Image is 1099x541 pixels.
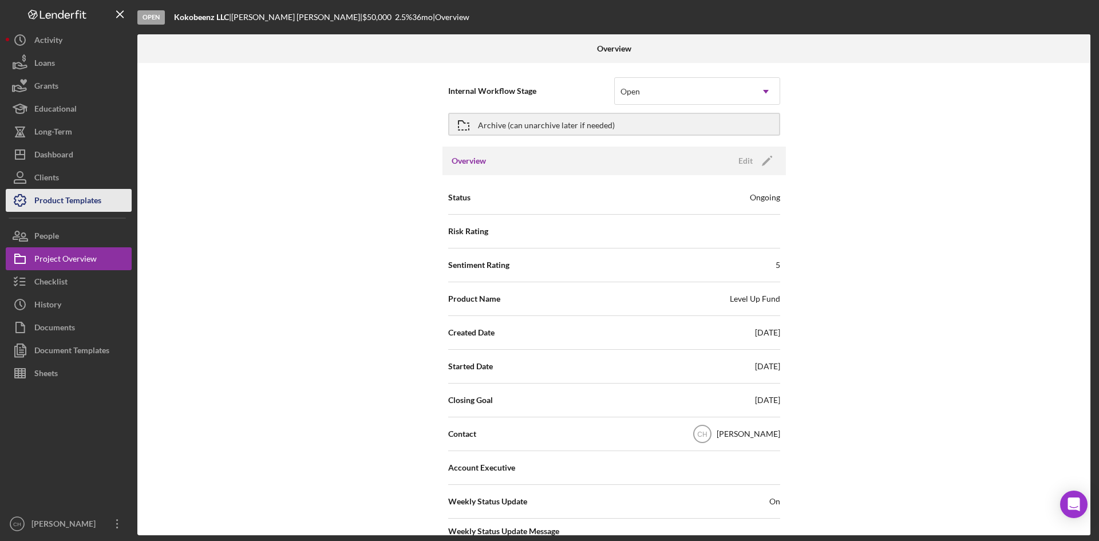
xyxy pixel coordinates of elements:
div: [DATE] [755,394,780,406]
div: Archive (can unarchive later if needed) [478,114,615,135]
button: Project Overview [6,247,132,270]
span: $50,000 [362,12,392,22]
button: Dashboard [6,143,132,166]
span: Product Name [448,293,500,305]
button: Activity [6,29,132,52]
button: Edit [732,152,777,169]
button: Archive (can unarchive later if needed) [448,113,780,136]
div: Checklist [34,270,68,296]
span: Risk Rating [448,226,488,237]
button: Sheets [6,362,132,385]
button: Educational [6,97,132,120]
button: Long-Term [6,120,132,143]
button: Document Templates [6,339,132,362]
div: [DATE] [755,327,780,338]
button: CH[PERSON_NAME] [6,512,132,535]
div: Long-Term [34,120,72,146]
button: Product Templates [6,189,132,212]
b: Overview [597,44,631,53]
div: [DATE] [755,361,780,372]
text: CH [697,431,707,439]
div: Activity [34,29,62,54]
button: Clients [6,166,132,189]
div: [PERSON_NAME] [717,428,780,440]
div: | [174,13,231,22]
div: Ongoing [750,192,780,203]
b: Kokobeenz LLC [174,12,229,22]
div: Sheets [34,362,58,388]
div: Open [137,10,165,25]
div: Grants [34,74,58,100]
div: History [34,293,61,319]
div: Clients [34,166,59,192]
div: Loans [34,52,55,77]
span: Created Date [448,327,495,338]
button: Documents [6,316,132,339]
div: Document Templates [34,339,109,365]
div: [PERSON_NAME] [29,512,103,538]
span: Account Executive [448,462,515,473]
button: People [6,224,132,247]
div: Edit [738,152,753,169]
h3: Overview [452,155,486,167]
span: On [769,496,780,507]
div: Dashboard [34,143,73,169]
div: Product Templates [34,189,101,215]
div: Open Intercom Messenger [1060,491,1088,518]
div: Project Overview [34,247,97,273]
div: Educational [34,97,77,123]
div: Documents [34,316,75,342]
div: 2.5 % [395,13,412,22]
div: | Overview [433,13,469,22]
button: Loans [6,52,132,74]
div: [PERSON_NAME] [PERSON_NAME] | [231,13,362,22]
div: Level Up Fund [730,293,780,305]
span: Internal Workflow Stage [448,85,614,97]
button: Grants [6,74,132,97]
span: Closing Goal [448,394,493,406]
div: 5 [776,259,780,271]
span: Weekly Status Update Message [448,526,780,537]
span: Status [448,192,471,203]
span: Contact [448,428,476,440]
text: CH [13,521,21,527]
button: Checklist [6,270,132,293]
span: Started Date [448,361,493,372]
span: Sentiment Rating [448,259,509,271]
button: History [6,293,132,316]
span: Weekly Status Update [448,496,527,507]
div: Open [620,87,640,96]
div: People [34,224,59,250]
div: 36 mo [412,13,433,22]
